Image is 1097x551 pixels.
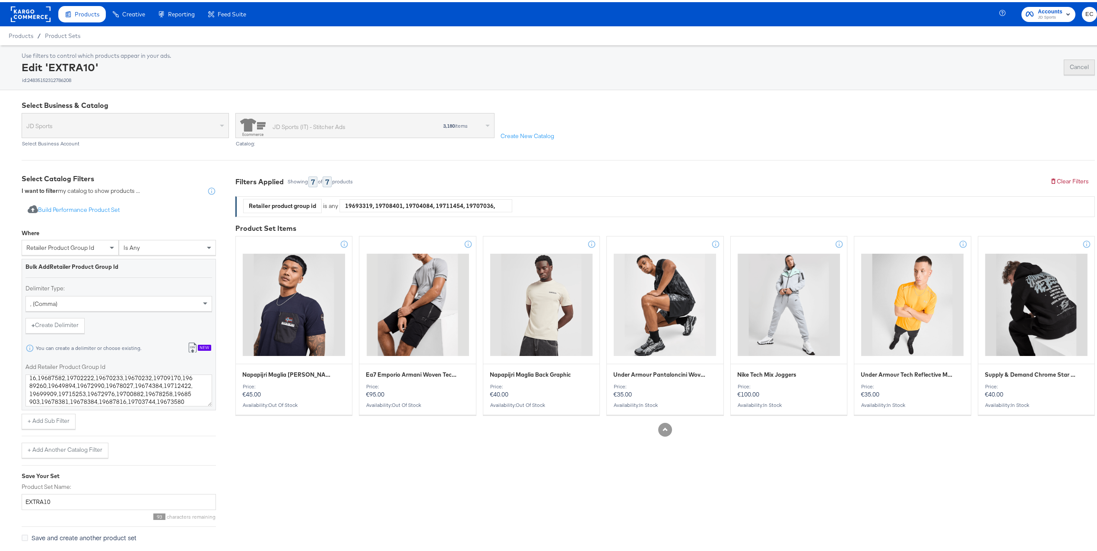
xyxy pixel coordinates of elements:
[613,368,706,377] span: Under Armour Pantaloncini Woven Camo
[168,9,195,16] span: Reporting
[242,381,346,396] p: €45.00
[490,381,593,387] div: Price:
[33,30,45,37] span: /
[22,511,216,518] div: characters remaining
[1011,400,1029,406] span: in stock
[45,30,80,37] a: Product Sets
[985,400,1088,406] div: Availability :
[32,531,136,540] span: Save and create another product set
[22,412,76,427] button: + Add Sub Filter
[22,172,216,182] div: Select Catalog Filters
[235,139,495,145] div: Catalog:
[22,185,140,193] div: my catalog to show products ...
[22,75,171,81] div: id: 24835152312786208
[235,175,284,185] div: Filters Applied
[366,381,469,387] div: Price:
[317,176,323,183] div: of
[613,381,717,396] p: €35.00
[242,368,335,377] span: Napapijri Maglia Selk Pocket
[1038,12,1062,19] span: JD Sports
[763,400,782,406] span: in stock
[985,381,1088,396] p: €40.00
[287,176,308,183] div: Showing
[1082,5,1097,20] button: EC
[22,98,1095,108] div: Select Business & Catalog
[153,511,165,518] span: 93
[613,381,717,387] div: Price:
[1021,5,1075,20] button: AccountsJD Sports
[366,381,469,396] p: €95.00
[22,139,229,145] div: Select Business Account
[268,400,298,406] span: out of stock
[332,176,353,183] div: products
[122,9,145,16] span: Creative
[22,470,216,478] div: Save Your Set
[22,50,171,58] div: Use filters to control which products appear in your ads.
[25,261,212,269] div: Bulk Add Retailer Product Group Id
[75,9,99,16] span: Products
[366,368,459,377] span: Ea7 Emporio Armani Woven Tech Pantaloncino Cargo
[737,381,840,396] p: €100.00
[322,200,339,208] div: is any
[26,116,218,131] span: JD Sports
[26,242,94,249] span: retailer product group id
[737,368,796,377] span: Nike Tech Mix Joggers
[1064,57,1095,73] button: Cancel
[242,400,346,406] div: Availability :
[985,381,1088,387] div: Price:
[22,200,126,216] button: Build Performance Product Set
[32,319,35,327] strong: +
[244,197,321,211] div: Retailer product group id
[30,298,57,305] span: , (comma)
[861,400,964,406] div: Availability :
[22,481,216,489] label: Product Set Name:
[35,343,142,349] div: You can create a delimiter or choose existing.
[9,30,33,37] span: Products
[242,381,346,387] div: Price:
[490,400,593,406] div: Availability :
[495,126,560,142] button: Create New Catalog
[124,242,140,249] span: is any
[861,381,964,396] p: €35.00
[198,343,211,349] div: New
[399,121,469,127] div: items
[985,368,1078,377] span: Supply & Demand Chrome Star Overhead Felpa Junior
[1038,5,1062,14] span: Accounts
[25,372,212,404] textarea: 19693319,19708401,19704084,19711454,19707036,19704085,19696408,19661476,19712417,19698207,1970207...
[737,400,840,406] div: Availability :
[737,381,840,387] div: Price:
[22,441,108,456] button: + Add Another Catalog Filter
[308,174,317,185] div: 7
[22,492,216,508] input: Give your set a descriptive name
[22,185,58,192] strong: I want to filter
[323,174,332,185] div: 7
[861,381,964,387] div: Price:
[25,282,212,290] label: Delimiter Type:
[490,381,593,396] p: €40.00
[887,400,905,406] span: in stock
[516,400,545,406] span: out of stock
[613,400,717,406] div: Availability :
[490,368,571,377] span: Napapijri Maglia Back Graphic
[25,361,212,369] label: Add Retailer Product Group Id
[639,400,658,406] span: in stock
[340,197,512,210] div: 19693319, 19708401, 19704084, 19711454, 19707036, 19704085, 19696408, 19661476, 19712417, 1969820...
[22,58,171,81] div: Edit 'EXTRA10'
[366,400,469,406] div: Availability :
[25,316,85,331] button: +Create Delimiter
[181,338,217,354] button: New
[443,120,455,127] strong: 3,180
[273,120,346,129] div: JD Sports (IT) - Stitcher Ads
[218,9,246,16] span: Feed Suite
[22,227,39,235] div: Where
[861,368,954,377] span: Under Armour Tech Reflective Maglia
[1044,172,1095,187] button: Clear Filters
[392,400,421,406] span: out of stock
[235,221,1095,231] div: Product Set Items
[1085,7,1094,17] span: EC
